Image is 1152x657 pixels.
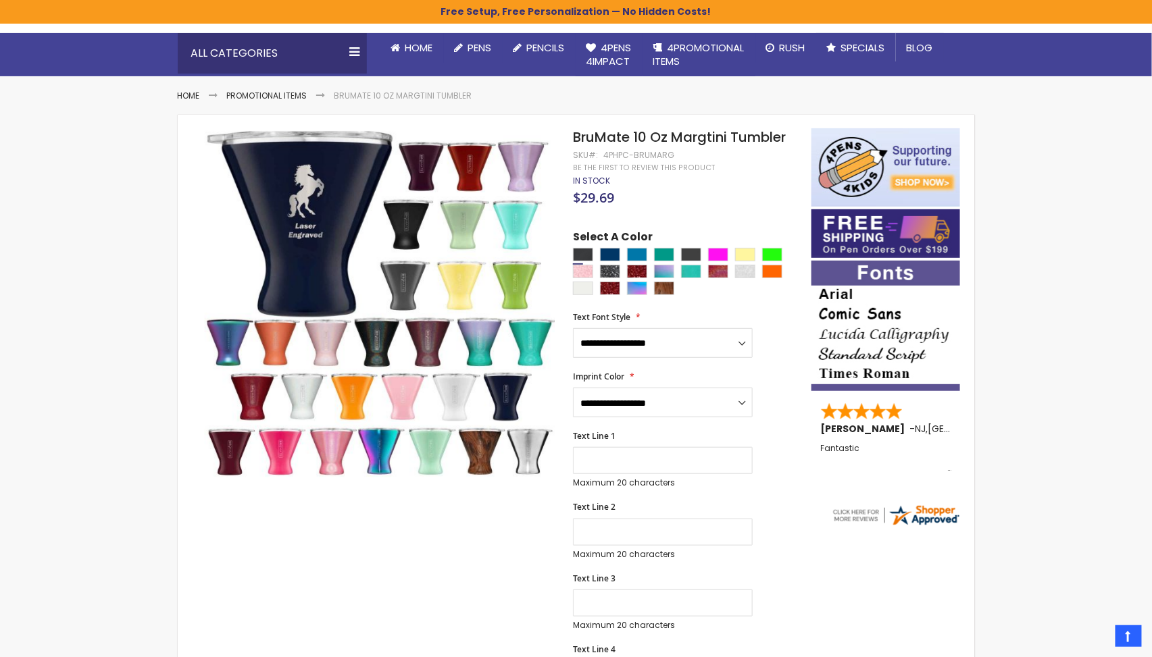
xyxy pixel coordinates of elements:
div: Glitter Ruby Red [708,265,728,278]
span: 4PROMOTIONAL ITEMS [653,41,745,68]
div: Ice White [573,282,593,295]
img: Free shipping on orders over $199 [811,209,960,258]
a: Home [178,90,200,101]
img: 4pens.com widget logo [831,503,961,527]
div: 4PHPC-BRUMARG [603,150,674,161]
img: 4pens 4 kids [811,128,960,207]
strong: SKU [573,149,598,161]
a: Pens [444,33,503,63]
a: Home [380,33,444,63]
a: Be the first to review this product [573,163,715,173]
img: font-personalization-examples [811,261,960,391]
div: Glitter Blush Pink [573,265,593,278]
div: Seafoam Green [654,248,674,261]
span: Text Line 4 [573,643,616,655]
span: Blog [907,41,933,55]
span: NJ [916,422,926,436]
a: Rush [755,33,816,63]
a: 4pens.com certificate URL [831,519,961,530]
span: - , [910,422,1028,436]
span: Specials [841,41,885,55]
div: Neon Pink [708,248,728,261]
a: Blog [896,33,944,63]
li: BruMate 10 Oz Margtini Tumbler [334,90,472,101]
a: 4PROMOTIONALITEMS [643,33,755,77]
div: Aqua [627,248,647,261]
div: Glitter Mermaid [654,265,674,278]
div: Rainbow Titanium [627,282,647,295]
span: Text Line 1 [573,430,616,442]
a: Promotional Items [227,90,307,101]
span: In stock [573,175,610,186]
div: Glitter White [735,265,755,278]
div: All Categories [178,33,367,74]
span: [PERSON_NAME] [821,422,910,436]
div: Merlot Red [600,282,620,295]
a: Top [1116,625,1142,647]
span: Pens [468,41,492,55]
span: Text Font Style [573,311,630,323]
p: Maximum 20 characters [573,620,753,631]
span: Text Line 2 [573,501,616,513]
span: Pencils [527,41,565,55]
span: Rush [780,41,805,55]
p: Maximum 20 characters [573,477,753,488]
a: Specials [816,33,896,63]
span: $29.69 [573,188,614,207]
div: Availability [573,176,610,186]
span: BruMate 10 Oz Margtini Tumbler [573,128,786,147]
a: 4Pens4impact [576,33,643,77]
span: Text Line 3 [573,573,616,584]
div: Walnut Brown [654,282,674,295]
div: Matte Black [573,248,593,261]
div: Glitter Merlot Red [627,265,647,278]
div: Daisy Yellow [735,248,755,261]
span: Select A Color [573,230,653,248]
span: [GEOGRAPHIC_DATA] [928,422,1028,436]
div: Grey Charcoal [681,248,701,261]
div: Navy Blue [600,248,620,261]
span: Imprint Color [573,371,624,382]
div: Hunter Orange [762,265,782,278]
span: Home [405,41,433,55]
p: Maximum 20 characters [573,549,753,560]
div: Glitter Peacock [681,265,701,278]
span: 4Pens 4impact [586,41,632,68]
div: Electric Green [762,248,782,261]
div: Glitter Charcoal Gray [600,265,620,278]
a: Pencils [503,33,576,63]
div: Fantastic [821,444,952,473]
img: BruMate 10 Oz Margtini Tumbler [204,126,555,477]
